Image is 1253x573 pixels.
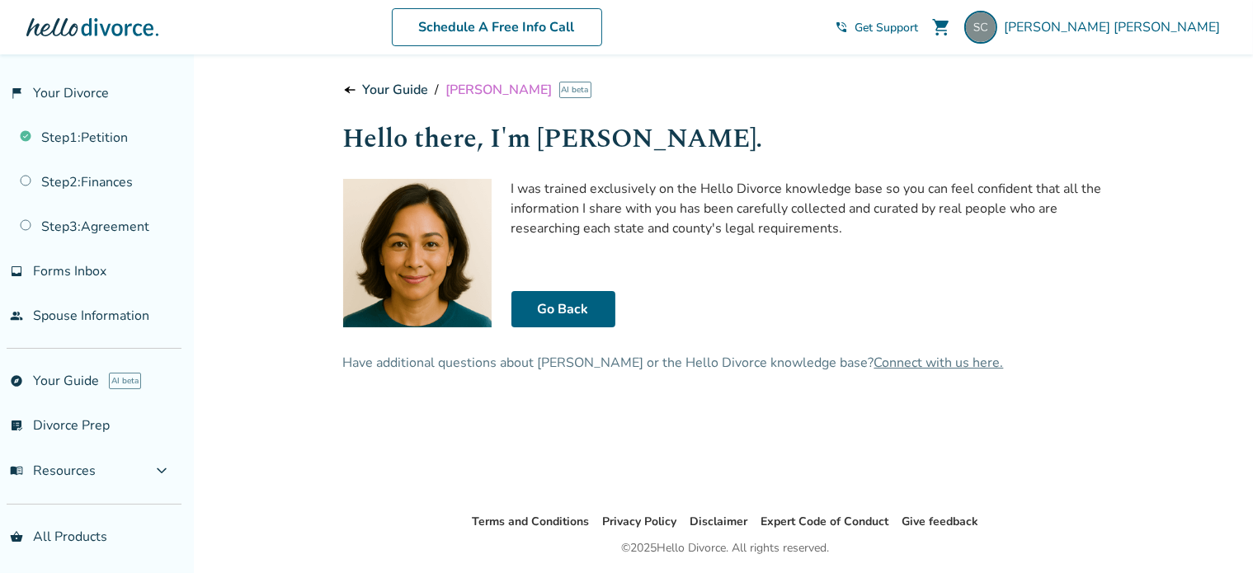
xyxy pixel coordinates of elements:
img: shwetha001@gmail.com [964,11,997,44]
li: Give feedback [902,512,979,532]
div: / [343,81,1109,99]
span: explore [10,374,23,387]
a: Terms and Conditions [473,514,590,529]
span: expand_more [152,461,172,481]
span: shopping_basket [10,530,23,543]
span: Get Support [855,20,918,35]
span: Forms Inbox [33,262,106,280]
a: Expert Code of Conduct [761,514,889,529]
li: Disclaimer [690,512,748,532]
span: phone_in_talk [835,21,848,34]
span: [PERSON_NAME] [PERSON_NAME] [1004,18,1227,36]
span: list_alt_check [10,419,23,432]
span: inbox [10,265,23,278]
p: I was trained exclusively on the Hello Divorce knowledge base so you can feel confident that all ... [511,179,1109,238]
span: menu_book [10,464,23,477]
span: [PERSON_NAME] [446,81,553,99]
a: phone_in_talkGet Support [835,20,918,35]
span: shopping_cart [931,17,951,37]
span: AI beta [559,82,591,98]
span: AI beta [109,373,141,389]
span: line_end_arrow_notch [343,83,356,96]
div: © 2025 Hello Divorce. All rights reserved. [622,538,830,558]
span: flag_2 [10,87,23,100]
a: Go Back [511,291,615,327]
img: Hallie [343,179,492,327]
a: Your Guide [363,81,429,99]
span: people [10,309,23,322]
h1: Hello there, I'm [PERSON_NAME]. [343,119,1109,159]
a: Schedule A Free Info Call [392,8,602,46]
a: Privacy Policy [603,514,677,529]
div: Have additional questions about [PERSON_NAME] or the Hello Divorce knowledge base? [343,354,1109,372]
a: Connect with us here. [874,354,1004,372]
span: Resources [10,462,96,480]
